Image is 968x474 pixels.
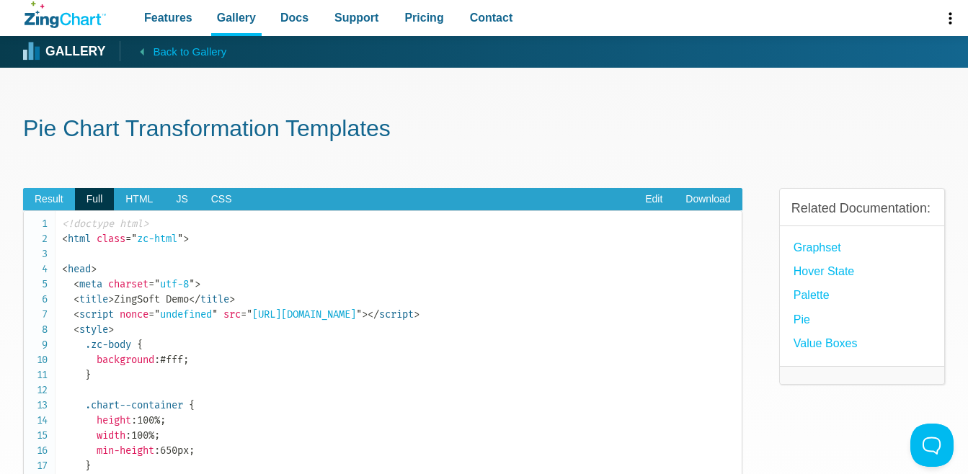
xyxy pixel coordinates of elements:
a: Back to Gallery [120,41,226,61]
span: } [85,460,91,472]
span: = [241,308,247,321]
span: undefined [148,308,218,321]
span: = [148,308,154,321]
span: nonce [120,308,148,321]
span: height [97,414,131,426]
span: Pricing [404,8,443,27]
span: Full [75,188,115,211]
span: { [137,339,143,351]
a: Download [674,188,742,211]
span: > [229,293,235,305]
strong: Gallery [45,45,105,58]
span: script [74,308,114,321]
iframe: Toggle Customer Support [910,424,954,467]
a: Gallery [25,41,105,63]
span: ; [160,414,166,426]
span: " [154,308,160,321]
span: zc-html [125,233,183,245]
span: Support [334,8,378,27]
span: Gallery [217,8,256,27]
span: html [62,233,91,245]
span: " [356,308,362,321]
span: = [148,278,154,290]
span: ; [189,444,195,457]
span: " [212,308,218,321]
h1: Pie Chart Transformation Templates [23,114,945,146]
span: </ [368,308,379,321]
span: style [74,323,108,336]
span: < [74,323,79,336]
a: hover state [794,261,854,281]
span: .chart--container [85,399,183,411]
span: Contact [470,8,513,27]
span: { [189,399,195,411]
span: < [74,278,79,290]
span: : [154,444,160,457]
span: } [85,369,91,381]
h3: Related Documentation: [791,200,933,217]
span: Features [144,8,192,27]
span: > [108,323,114,336]
span: JS [164,188,199,211]
span: < [62,233,68,245]
span: title [74,293,108,305]
span: > [362,308,368,321]
span: : [154,354,160,366]
span: : [131,414,137,426]
span: CSS [200,188,244,211]
span: class [97,233,125,245]
span: min-height [97,444,154,457]
span: < [74,293,79,305]
span: > [91,263,97,275]
span: meta [74,278,102,290]
span: : [125,429,131,442]
span: > [183,233,189,245]
a: ZingChart Logo. Click to return to the homepage [25,1,106,28]
span: .zc-body [85,339,131,351]
span: src [223,308,241,321]
span: " [189,278,195,290]
a: Value Boxes [794,334,858,353]
span: ; [154,429,160,442]
span: " [131,233,137,245]
span: head [62,263,91,275]
a: palette [794,285,830,305]
span: < [62,263,68,275]
a: Graphset [794,238,841,257]
span: " [177,233,183,245]
span: background [97,354,154,366]
span: > [195,278,200,290]
a: Edit [634,188,674,211]
span: script [368,308,414,321]
span: charset [108,278,148,290]
span: title [189,293,229,305]
span: " [247,308,252,321]
span: width [97,429,125,442]
span: <!doctype html> [62,218,148,230]
span: HTML [114,188,164,211]
span: </ [189,293,200,305]
span: = [125,233,131,245]
span: Result [23,188,75,211]
a: Pie [794,310,810,329]
span: Docs [280,8,308,27]
span: > [414,308,419,321]
span: > [108,293,114,305]
span: " [154,278,160,290]
span: utf-8 [148,278,195,290]
span: < [74,308,79,321]
span: Back to Gallery [153,43,226,61]
span: ; [183,354,189,366]
span: [URL][DOMAIN_NAME] [241,308,362,321]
